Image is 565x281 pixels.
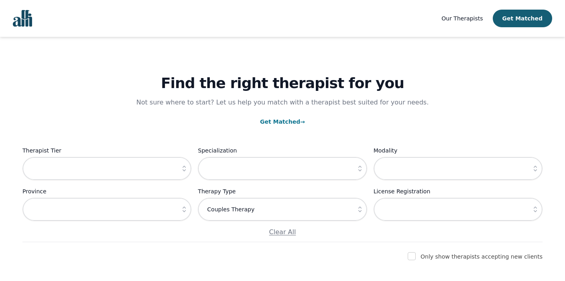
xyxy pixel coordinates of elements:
a: Get Matched [260,118,305,125]
img: alli logo [13,10,32,27]
button: Get Matched [493,10,552,27]
h1: Find the right therapist for you [22,75,543,91]
label: Therapist Tier [22,146,191,155]
span: → [300,118,305,125]
label: License Registration [374,187,543,196]
label: Modality [374,146,543,155]
label: Specialization [198,146,367,155]
p: Not sure where to start? Let us help you match with a therapist best suited for your needs. [128,98,437,107]
a: Our Therapists [441,14,483,23]
label: Therapy Type [198,187,367,196]
label: Only show therapists accepting new clients [421,253,543,260]
label: Province [22,187,191,196]
span: Our Therapists [441,15,483,22]
p: Clear All [22,227,543,237]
